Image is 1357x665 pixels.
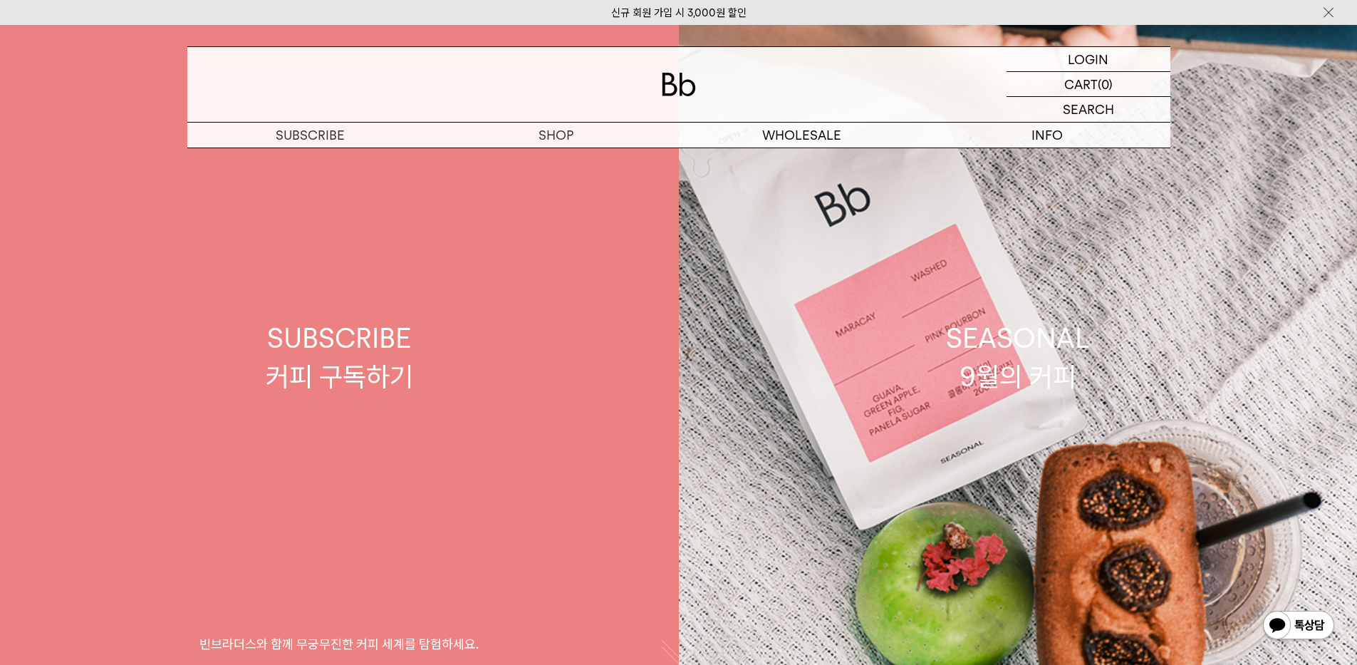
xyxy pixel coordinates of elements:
[1098,72,1113,96] p: (0)
[925,123,1170,148] p: INFO
[1064,72,1098,96] p: CART
[611,6,747,19] a: 신규 회원 가입 시 3,000원 할인
[662,73,696,96] img: 로고
[433,123,679,148] a: SHOP
[1007,47,1170,72] a: LOGIN
[679,123,925,148] p: WHOLESALE
[946,319,1090,395] div: SEASONAL 9월의 커피
[1007,72,1170,97] a: CART (0)
[1063,97,1114,122] p: SEARCH
[1068,47,1108,71] p: LOGIN
[266,319,413,395] div: SUBSCRIBE 커피 구독하기
[1262,609,1336,644] img: 카카오톡 채널 1:1 채팅 버튼
[187,123,433,148] a: SUBSCRIBE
